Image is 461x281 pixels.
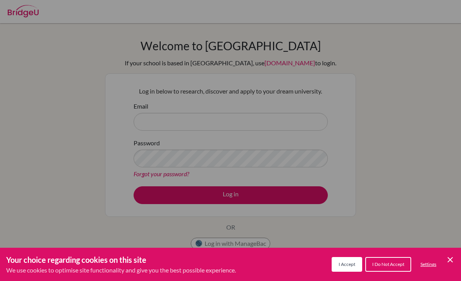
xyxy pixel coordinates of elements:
[446,255,455,264] button: Save and close
[6,266,236,275] p: We use cookies to optimise site functionality and give you the best possible experience.
[332,257,362,272] button: I Accept
[420,261,436,267] span: Settings
[414,258,442,271] button: Settings
[339,261,355,267] span: I Accept
[372,261,404,267] span: I Do Not Accept
[365,257,411,272] button: I Do Not Accept
[6,254,236,266] h3: Your choice regarding cookies on this site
